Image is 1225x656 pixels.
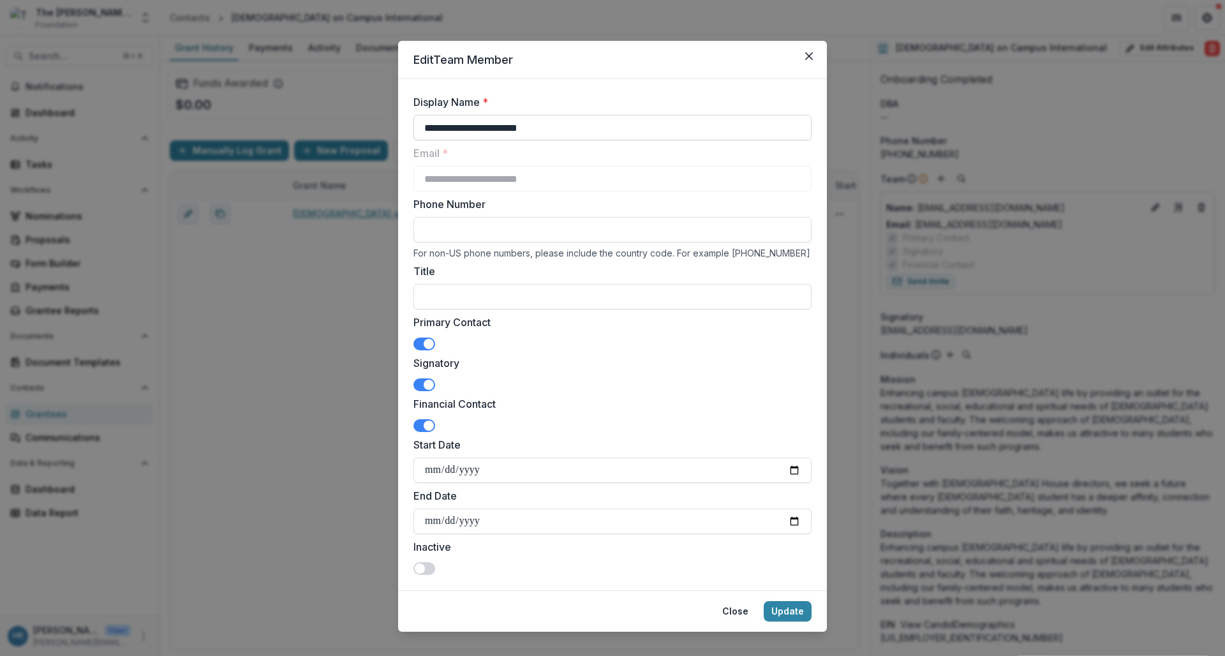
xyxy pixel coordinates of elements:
div: For non-US phone numbers, please include the country code. For example [PHONE_NUMBER] [413,248,812,258]
label: Primary Contact [413,315,804,330]
button: Close [715,601,756,622]
label: Signatory [413,355,804,371]
label: End Date [413,488,804,503]
label: Title [413,264,804,279]
label: Email [413,145,804,161]
label: Display Name [413,94,804,110]
label: Phone Number [413,197,804,212]
button: Close [799,46,819,66]
button: Update [764,601,812,622]
label: Start Date [413,437,804,452]
label: Financial Contact [413,396,804,412]
header: Edit Team Member [398,41,827,79]
label: Inactive [413,539,804,555]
